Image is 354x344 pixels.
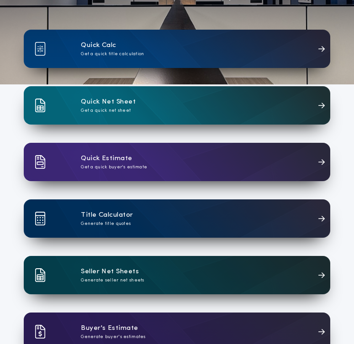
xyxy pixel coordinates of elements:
a: card iconSeller Net SheetsGenerate seller net sheets [24,256,330,294]
p: Generate title quotes [81,220,131,227]
a: card iconQuick CalcGet a quick title calculation [24,30,330,68]
h1: Title Calculator [81,210,133,220]
img: card icon [35,155,46,169]
h1: Quick Estimate [81,153,132,164]
a: card iconTitle CalculatorGenerate title quotes [24,199,330,238]
img: card icon [35,325,46,339]
h1: Quick Net Sheet [81,97,136,107]
a: card iconQuick Net SheetGet a quick net sheet [24,86,330,125]
p: Generate buyer's estimates [81,334,146,340]
h1: Quick Calc [81,40,116,51]
h1: Buyer's Estimate [81,323,138,334]
p: Get a quick title calculation [81,51,144,57]
a: card iconQuick EstimateGet a quick buyer's estimate [24,143,330,181]
img: card icon [35,42,46,56]
p: Get a quick buyer's estimate [81,164,147,171]
p: Get a quick net sheet [81,107,131,114]
h1: Seller Net Sheets [81,266,139,277]
img: card icon [35,268,46,282]
img: card icon [35,212,46,225]
p: Generate seller net sheets [81,277,144,284]
img: card icon [35,99,46,112]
